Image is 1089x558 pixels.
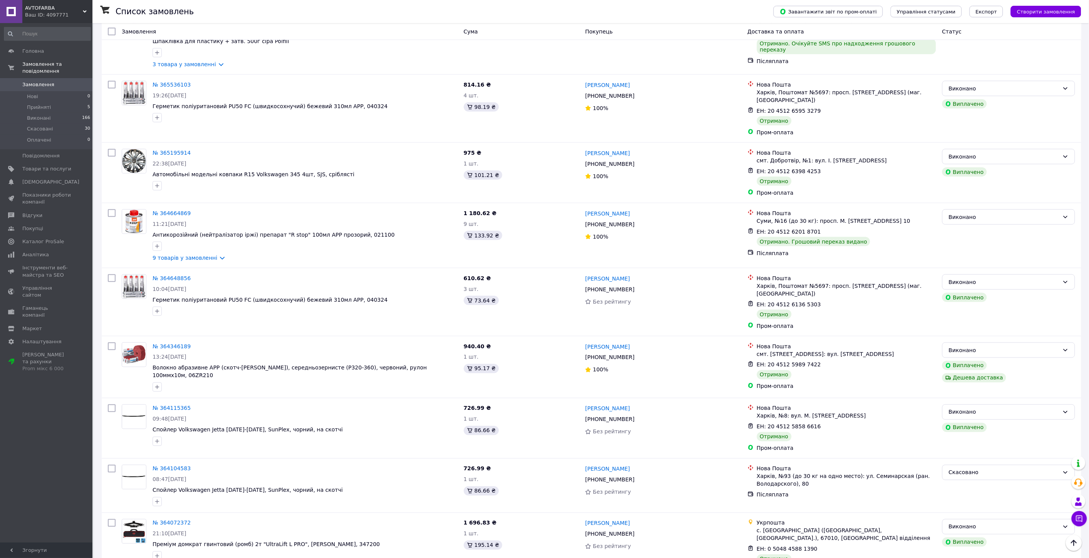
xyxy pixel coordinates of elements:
div: 86.66 ₴ [464,426,499,435]
div: Отримано [757,310,792,319]
div: 101.21 ₴ [464,170,502,180]
a: 9 товарів у замовленні [153,255,217,261]
span: Маркет [22,325,42,332]
a: № 364104583 [153,466,191,472]
button: Наверх [1066,535,1082,551]
span: 1 шт. [464,160,479,167]
span: 100% [593,105,608,111]
a: № 364072372 [153,520,191,526]
a: [PERSON_NAME] [585,405,630,413]
div: 95.17 ₴ [464,364,499,373]
span: 100% [593,367,608,373]
span: ЕН: 0 5048 4588 1390 [757,546,818,552]
span: Виконані [27,115,51,122]
a: Шпаклівка для пластику + затв. 500г сіра Polfill [153,38,289,44]
span: Без рейтингу [593,489,631,495]
div: Виконано [949,346,1059,354]
div: Отримано [757,370,792,379]
div: 86.66 ₴ [464,486,499,496]
div: Нова Пошта [757,209,936,217]
div: Отримано. Очікуйте SMS про надходження грошового переказу [757,39,936,54]
span: 1 шт. [464,476,479,483]
span: 100% [593,234,608,240]
div: Виконано [949,213,1059,221]
div: Пром-оплата [757,444,936,452]
a: Преміум домкрат гвинтовий (ромб) 2т "UltraLift L PRO", [PERSON_NAME], 347200 [153,541,380,548]
button: Завантажити звіт по пром-оплаті [774,6,883,17]
img: Фото товару [122,275,146,299]
a: Волокно абразивне APP (скотч-[PERSON_NAME]), середньозернисте (P320-360), червоний, рулон 100ммx1... [153,365,427,379]
a: Фото товару [122,519,146,544]
span: Спойлер Volkswagen Jetta [DATE]-[DATE], SunPlex, чорний, на скотчі [153,487,343,493]
div: Післяплата [757,491,936,499]
div: Післяплата [757,57,936,65]
a: № 364648856 [153,275,191,281]
span: Експорт [976,9,997,15]
div: Пром-оплата [757,189,936,197]
span: 1 шт. [464,531,479,537]
span: AVTOFARBA [25,5,83,12]
span: Гаманець компанії [22,305,71,319]
a: Герметик поліуритановий PU50 FC (швидкосохнучий) бежевий 310мл APP, 040324 [153,297,388,303]
div: Отримано. Грошовий переказ видано [757,237,871,246]
div: Суми, №16 (до 30 кг): просп. М. [STREET_ADDRESS] 10 [757,217,936,225]
img: Фото товару [122,210,146,234]
span: Управління сайтом [22,285,71,299]
span: 1 шт. [464,416,479,422]
span: 22:38[DATE] [153,160,186,167]
span: 13:24[DATE] [153,354,186,360]
div: смт. Добротвір, №1: вул. І. [STREET_ADDRESS] [757,157,936,164]
div: Харків, Поштомат №5697: просп. [STREET_ADDRESS] (маг. [GEOGRAPHIC_DATA]) [757,89,936,104]
span: 0 [87,93,90,100]
div: Отримано [757,116,792,125]
a: Створити замовлення [1003,8,1081,14]
span: 610.62 ₴ [464,275,491,281]
a: Спойлер Volkswagen Jetta [DATE]-[DATE], SunPlex, чорний, на скотчі [153,427,343,433]
span: Статус [942,28,962,35]
div: Виплачено [942,361,987,370]
span: ЕН: 20 4512 6201 8701 [757,229,821,235]
div: [PHONE_NUMBER] [584,529,636,540]
span: [PERSON_NAME] та рахунки [22,351,71,373]
div: [PHONE_NUMBER] [584,414,636,425]
span: Аналітика [22,251,49,258]
div: Післяплата [757,249,936,257]
span: 1 180.62 ₴ [464,210,497,216]
span: 726.99 ₴ [464,405,491,411]
span: Товари та послуги [22,165,71,172]
span: Нові [27,93,38,100]
a: 3 товара у замовленні [153,61,216,67]
span: 19:26[DATE] [153,92,186,99]
span: Без рейтингу [593,543,631,550]
div: 98.19 ₴ [464,102,499,112]
a: [PERSON_NAME] [585,520,630,527]
a: [PERSON_NAME] [585,343,630,351]
a: Автомобільні модельні ковпаки R15 Volkswagen 345 4шт, SJS, сріблясті [153,171,354,177]
a: [PERSON_NAME] [585,275,630,282]
div: [PHONE_NUMBER] [584,159,636,169]
div: Нова Пошта [757,465,936,473]
span: Скасовані [27,125,53,132]
a: Фото товару [122,404,146,429]
span: Cума [464,28,478,35]
img: Фото товару [122,81,146,105]
span: Без рейтингу [593,429,631,435]
span: Налаштування [22,338,62,345]
div: Виплачено [942,99,987,109]
div: Виконано [949,523,1059,531]
span: ЕН: 20 4512 6136 5303 [757,301,821,307]
div: Виплачено [942,293,987,302]
span: 21:10[DATE] [153,531,186,537]
span: Покупці [22,225,43,232]
span: Прийняті [27,104,51,111]
div: Пром-оплата [757,383,936,390]
span: 5 [87,104,90,111]
input: Пошук [4,27,91,41]
span: ЕН: 20 4512 6595 3279 [757,108,821,114]
span: 166 [82,115,90,122]
a: № 364346189 [153,343,191,349]
div: Отримано [757,177,792,186]
div: Нова Пошта [757,149,936,157]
